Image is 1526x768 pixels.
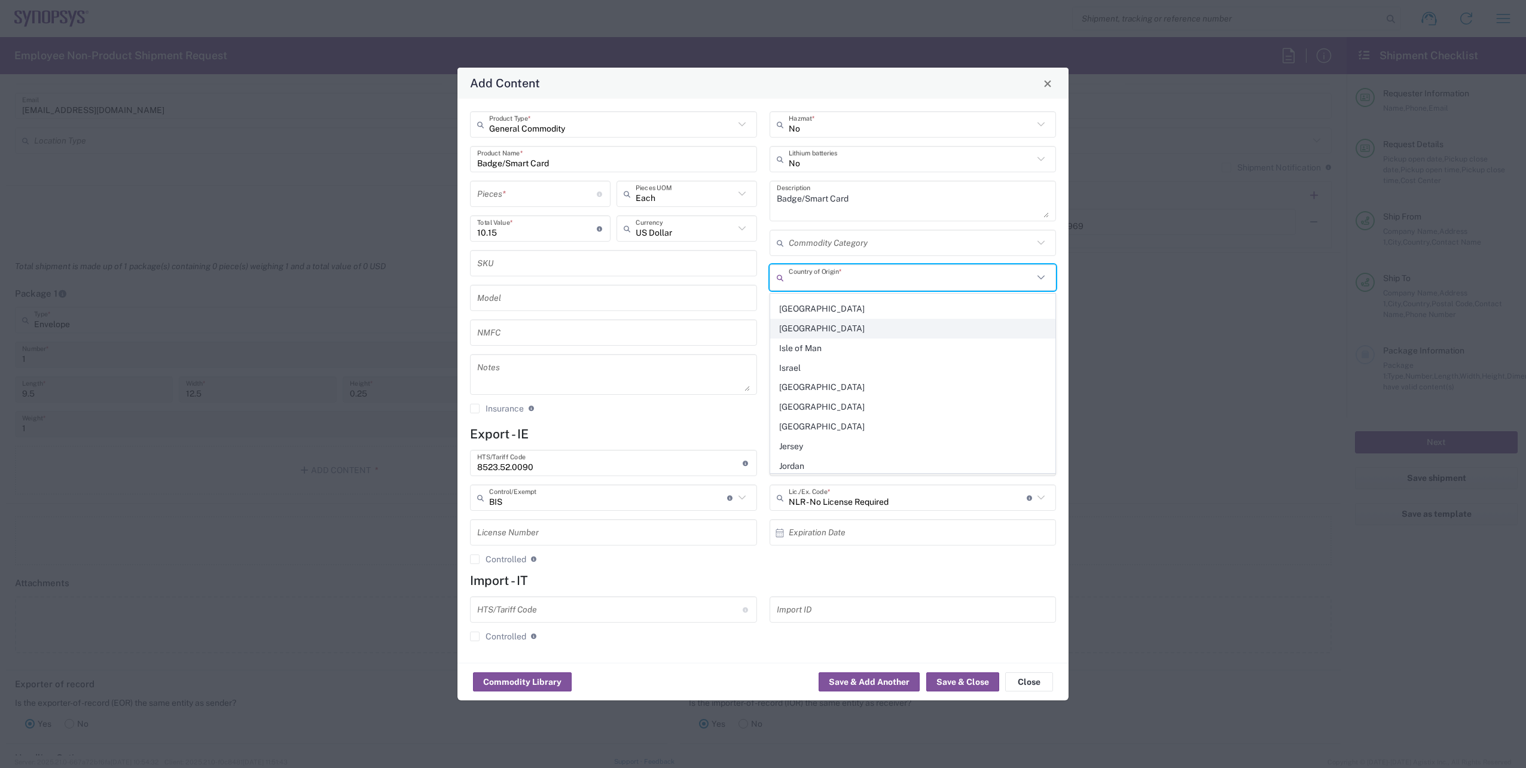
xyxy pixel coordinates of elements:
[470,74,540,92] h4: Add Content
[470,426,1056,441] h4: Export - IE
[470,404,524,413] label: Insurance
[771,300,1055,318] span: [GEOGRAPHIC_DATA]
[771,319,1055,338] span: [GEOGRAPHIC_DATA]
[470,573,1056,588] h4: Import - IT
[926,672,999,691] button: Save & Close
[771,398,1055,416] span: [GEOGRAPHIC_DATA]
[771,457,1055,476] span: Jordan
[470,632,526,641] label: Controlled
[470,554,526,564] label: Controlled
[771,378,1055,397] span: [GEOGRAPHIC_DATA]
[1039,75,1056,92] button: Close
[771,339,1055,358] span: Isle of Man
[771,359,1055,377] span: Israel
[1005,672,1053,691] button: Close
[771,437,1055,456] span: Jersey
[473,672,572,691] button: Commodity Library
[819,672,920,691] button: Save & Add Another
[771,417,1055,436] span: [GEOGRAPHIC_DATA]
